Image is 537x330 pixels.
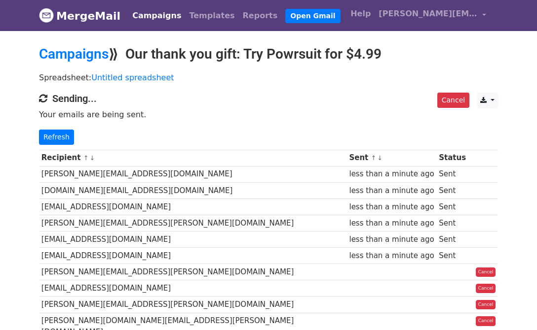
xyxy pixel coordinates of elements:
div: less than a minute ago [349,218,434,229]
td: Sent [436,215,468,231]
td: [EMAIL_ADDRESS][DOMAIN_NAME] [39,248,347,264]
td: [PERSON_NAME][EMAIL_ADDRESS][PERSON_NAME][DOMAIN_NAME] [39,215,347,231]
a: ↑ [371,154,377,162]
h4: Sending... [39,93,498,104]
div: less than a minute ago [349,234,434,245]
a: ↓ [89,154,95,162]
td: Sent [436,166,468,182]
a: Cancel [437,93,469,108]
h2: ⟫ Our thank you gift: Try Powrsuit for $4.99 [39,46,498,63]
a: [PERSON_NAME][EMAIL_ADDRESS][DOMAIN_NAME] [375,4,490,27]
div: less than a minute ago [349,250,434,262]
th: Recipient [39,150,347,166]
span: [PERSON_NAME][EMAIL_ADDRESS][DOMAIN_NAME] [379,8,477,20]
p: Spreadsheet: [39,72,498,83]
div: less than a minute ago [349,185,434,197]
td: Sent [436,182,468,198]
a: Cancel [476,316,496,326]
p: Your emails are being sent. [39,109,498,120]
a: Reports [239,6,282,26]
a: Cancel [476,300,496,310]
a: Help [346,4,375,24]
a: Open Gmail [285,9,340,23]
a: Campaigns [128,6,185,26]
a: Refresh [39,130,74,145]
td: Sent [436,198,468,215]
div: less than a minute ago [349,168,434,180]
th: Sent [347,150,437,166]
div: less than a minute ago [349,201,434,213]
a: Cancel [476,267,496,277]
td: Sent [436,248,468,264]
a: Campaigns [39,46,109,62]
img: MergeMail logo [39,8,54,23]
a: ↓ [377,154,383,162]
a: Untitled spreadsheet [91,73,174,82]
td: [EMAIL_ADDRESS][DOMAIN_NAME] [39,231,347,248]
td: [PERSON_NAME][EMAIL_ADDRESS][DOMAIN_NAME] [39,166,347,182]
td: Sent [436,231,468,248]
a: MergeMail [39,5,120,26]
a: Cancel [476,284,496,294]
td: [PERSON_NAME][EMAIL_ADDRESS][PERSON_NAME][DOMAIN_NAME] [39,264,347,280]
a: ↑ [83,154,89,162]
td: [EMAIL_ADDRESS][DOMAIN_NAME] [39,198,347,215]
th: Status [436,150,468,166]
td: [DOMAIN_NAME][EMAIL_ADDRESS][DOMAIN_NAME] [39,182,347,198]
a: Templates [185,6,238,26]
td: [EMAIL_ADDRESS][DOMAIN_NAME] [39,280,347,297]
td: [PERSON_NAME][EMAIL_ADDRESS][PERSON_NAME][DOMAIN_NAME] [39,297,347,313]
